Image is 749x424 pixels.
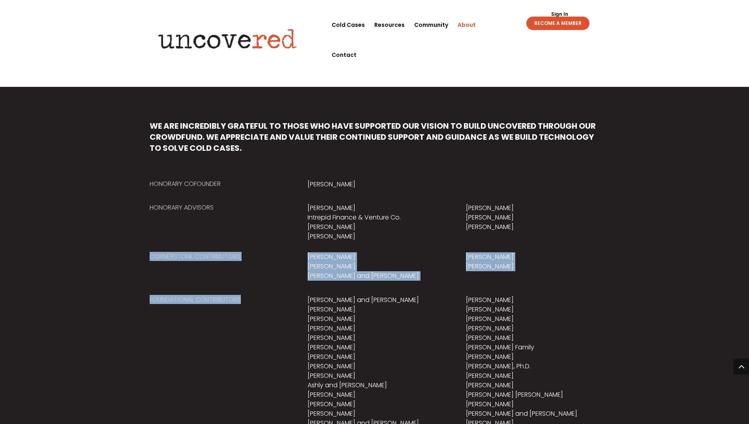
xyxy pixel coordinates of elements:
[332,10,365,40] a: Cold Cases
[308,203,441,241] p: [PERSON_NAME] Intrepid Finance & Venture Co. [PERSON_NAME] [PERSON_NAME]
[414,10,448,40] a: Community
[308,180,441,189] p: [PERSON_NAME]
[150,252,283,265] h5: Cornerstone Contributors
[547,12,573,17] a: Sign In
[150,203,283,216] h5: Honorary Advisors
[152,23,304,54] img: Uncovered logo
[150,120,600,158] h5: We are incredibly grateful to those who have supported our vision to build Uncovered through our ...
[458,10,476,40] a: About
[466,203,599,232] p: [PERSON_NAME] [PERSON_NAME] [PERSON_NAME]
[526,17,589,30] a: BECOME A MEMBER
[150,295,283,308] h5: Foundational Contributors
[308,252,441,281] p: [PERSON_NAME] [PERSON_NAME] [PERSON_NAME] and [PERSON_NAME]
[150,180,283,192] h5: Honorary Cofounder
[332,40,357,70] a: Contact
[374,10,405,40] a: Resources
[466,252,599,271] p: [PERSON_NAME] [PERSON_NAME]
